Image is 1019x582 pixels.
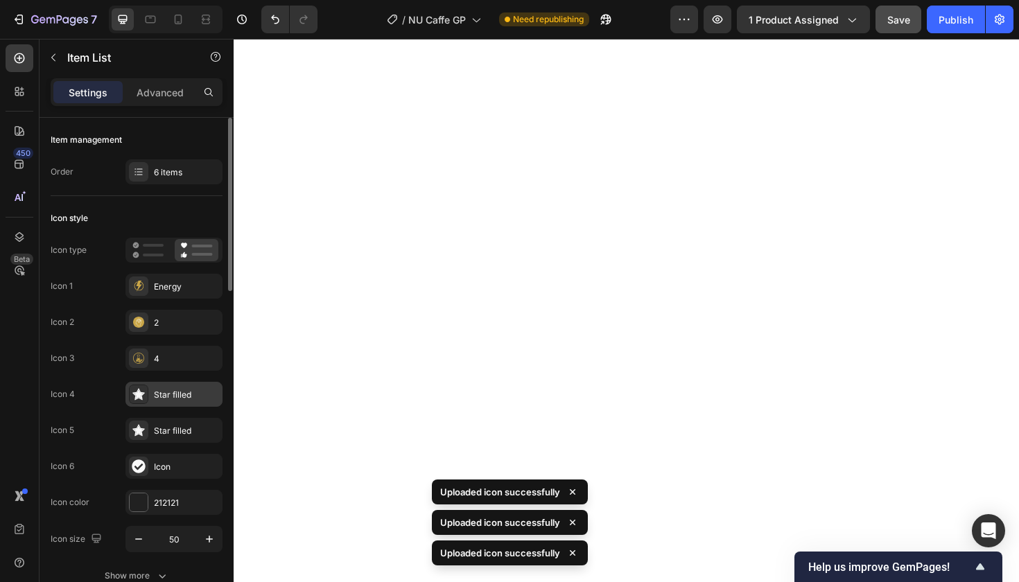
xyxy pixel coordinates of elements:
[154,353,219,365] div: 4
[51,388,75,400] div: Icon 4
[10,254,33,265] div: Beta
[408,12,466,27] span: NU Caffe GP
[927,6,985,33] button: Publish
[51,212,88,224] div: Icon style
[13,148,33,159] div: 450
[234,39,1019,582] iframe: Design area
[972,514,1005,547] div: Open Intercom Messenger
[154,317,219,329] div: 2
[154,389,219,401] div: Star filled
[808,561,972,574] span: Help us improve GemPages!
[440,515,560,529] p: Uploaded icon successfully
[876,6,921,33] button: Save
[51,244,87,256] div: Icon type
[67,49,185,66] p: Item List
[51,352,74,364] div: Icon 3
[137,85,184,100] p: Advanced
[154,281,219,293] div: Energy
[939,12,973,27] div: Publish
[154,166,219,179] div: 6 items
[51,496,89,509] div: Icon color
[154,461,219,473] div: Icon
[261,6,317,33] div: Undo/Redo
[887,14,910,26] span: Save
[402,12,406,27] span: /
[808,558,988,575] button: Show survey - Help us improve GemPages!
[6,6,103,33] button: 7
[51,134,122,146] div: Item management
[440,546,560,560] p: Uploaded icon successfully
[749,12,839,27] span: 1 product assigned
[91,11,97,28] p: 7
[513,13,584,26] span: Need republishing
[154,497,219,509] div: 212121
[69,85,107,100] p: Settings
[154,425,219,437] div: Star filled
[51,424,74,436] div: Icon 5
[51,530,105,549] div: Icon size
[440,485,560,499] p: Uploaded icon successfully
[51,460,74,473] div: Icon 6
[51,280,73,292] div: Icon 1
[51,166,73,178] div: Order
[51,316,74,328] div: Icon 2
[737,6,870,33] button: 1 product assigned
